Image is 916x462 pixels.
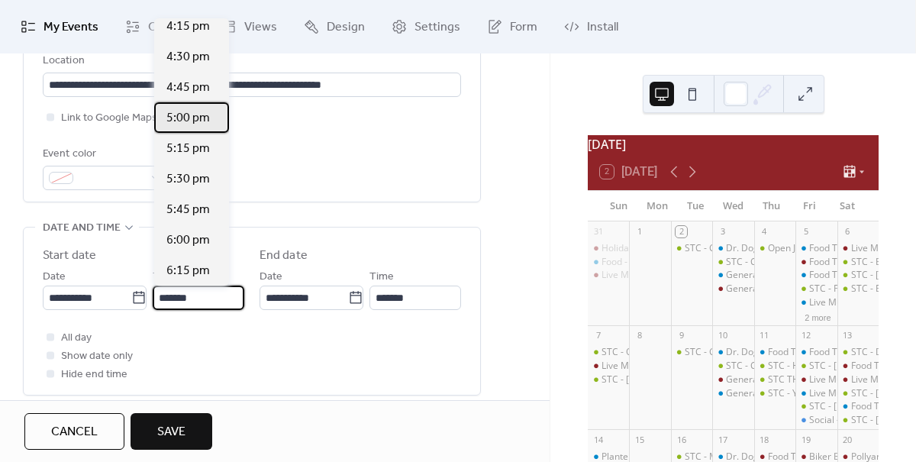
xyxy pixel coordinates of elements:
[759,434,770,445] div: 18
[837,242,879,255] div: Live Music- InFunktious Duo - Lemont @ Sat Sep 6, 2025 2pm - 5pm (CDT)
[166,170,210,189] span: 5:30 pm
[837,360,879,373] div: Food Truck - Happy Times - Lemont @ Sat Sep 13, 2025 2pm - 6pm (CDT)
[712,373,753,386] div: General Knowledge Trivia - Lemont @ Wed Sep 10, 2025 7pm - 9pm (CDT)
[131,413,212,450] button: Save
[166,18,210,36] span: 4:15 pm
[600,191,638,221] div: Sun
[24,413,124,450] button: Cancel
[837,387,879,400] div: STC - Billy Denton @ Sat Sep 13, 2025 2pm - 5pm (CDT)
[754,373,795,386] div: STC THEME NIGHT - YACHT ROCK @ Thu Sep 11, 2025 6pm - 10pm (CDT)
[588,360,629,373] div: Live Music - Dylan Raymond - Lemont @ Sun Sep 7, 2025 2pm - 4pm (CDT)
[588,346,629,359] div: STC - Outdoor Doggie Dining class @ 1pm - 2:30pm (CDT)
[714,191,753,221] div: Wed
[476,6,549,47] a: Form
[634,330,645,341] div: 8
[676,330,687,341] div: 9
[588,135,879,153] div: [DATE]
[43,268,66,286] span: Date
[166,231,210,250] span: 6:00 pm
[166,140,210,158] span: 5:15 pm
[592,330,604,341] div: 7
[676,226,687,237] div: 2
[795,269,837,282] div: Food Truck- Uncle Cams Sandwiches - Roselle @ Fri Sep 5, 2025 5pm - 9pm (CDT)
[43,219,121,237] span: Date and time
[553,6,630,47] a: Install
[717,434,728,445] div: 17
[842,226,853,237] div: 6
[712,387,753,400] div: General Knowledge Trivia - Roselle @ Wed Sep 10, 2025 7pm - 9pm (CDT)
[795,373,837,386] div: Live Music - Dan Colles - Lemont @ Fri Sep 12, 2025 7pm - 10pm (CDT)
[754,346,795,359] div: Food Truck - Dr Dogs - Roselle @ Thu Sep 11, 2025 5pm - 9pm (CDT)
[634,226,645,237] div: 1
[795,242,837,255] div: Food Truck - Koris Koop -Roselle @ Fri Sep 5, 2025 5pm - 9pm (CDT)
[587,18,618,37] span: Install
[260,268,282,286] span: Date
[166,262,210,280] span: 6:15 pm
[602,269,843,282] div: Live Music - [PERSON_NAME] @ [DATE] 2pm - 5pm (CDT)
[759,330,770,341] div: 11
[61,347,133,366] span: Show date only
[634,434,645,445] div: 15
[43,145,165,163] div: Event color
[588,242,629,255] div: Holiday Taproom Hours 12pm -10pm @ Sun Aug 31, 2025
[260,247,308,265] div: End date
[61,329,92,347] span: All day
[510,18,537,37] span: Form
[795,296,837,309] div: Live Music - Billy Denton - Roselle @ Fri Sep 5, 2025 7pm - 10pm (CDT)
[712,256,753,269] div: STC - Charity Bike Ride with Sammy's Bikes @ Weekly from 6pm to 7:30pm on Wednesday from Wed May ...
[602,256,851,269] div: Food - Good Stuff Eats - Roselle @ [DATE] 1pm - 4pm (CDT)
[676,434,687,445] div: 16
[795,414,837,427] div: Social - Magician Pat Flanagan @ Fri Sep 12, 2025 8pm - 10:30pm (CDT)
[717,226,728,237] div: 3
[795,346,837,359] div: Food Truck - Da Wing Wagon/ Launch party - Roselle @ Fri Sep 12, 2025 5pm - 9pm (CDT)
[588,269,629,282] div: Live Music - Shawn Salmon - Lemont @ Sun Aug 31, 2025 2pm - 5pm (CDT)
[166,109,210,128] span: 5:00 pm
[842,434,853,445] div: 20
[153,268,177,286] span: Time
[837,414,879,427] div: STC - Matt Keen Band @ Sat Sep 13, 2025 7pm - 10pm (CDT)
[51,423,98,441] span: Cancel
[588,256,629,269] div: Food - Good Stuff Eats - Roselle @ Sun Aug 31, 2025 1pm - 4pm (CDT)
[43,247,96,265] div: Start date
[754,242,795,255] div: Open Jam with Sam Wyatt @ STC @ Thu Sep 4, 2025 7pm - 11pm (CDT)
[752,191,790,221] div: Thu
[166,79,210,97] span: 4:45 pm
[759,226,770,237] div: 4
[712,269,753,282] div: General Knowledge - Roselle @ Wed Sep 3, 2025 7pm - 9pm (CDT)
[166,48,210,66] span: 4:30 pm
[795,400,837,413] div: STC - Warren Douglas Band @ Fri Sep 12, 2025 7pm - 10pm (CDT)
[414,18,460,37] span: Settings
[671,242,712,255] div: STC - General Knowledge Trivia @ Tue Sep 2, 2025 7pm - 9pm (CDT)
[210,6,289,47] a: Views
[166,201,210,219] span: 5:45 pm
[800,330,811,341] div: 12
[592,226,604,237] div: 31
[712,283,753,296] div: General Knowledge Trivia - Lemont @ Wed Sep 3, 2025 7pm - 9pm (CDT)
[602,242,802,255] div: Holiday Taproom Hours 12pm -10pm @ [DATE]
[712,346,753,359] div: Dr. Dog’s Food Truck - Roselle @ Weekly from 6pm to 9pm
[842,330,853,341] div: 13
[837,269,879,282] div: STC - Terry Byrne @ Sat Sep 6, 2025 2pm - 5pm (CDT)
[114,6,206,47] a: Connect
[712,242,753,255] div: Dr. Dog’s Food Truck - Roselle @ Weekly from 6pm to 9pm
[795,256,837,269] div: Food Truck - Pizza 750 - Lemont @ Fri Sep 5, 2025 5pm - 9pm (CDT)
[754,360,795,373] div: STC - Happy Lobster @ Thu Sep 11, 2025 5pm - 9pm (CDT)
[795,360,837,373] div: STC - Pierogi Rig @ Fri Sep 12, 2025 5pm - 9pm (CDT)
[602,360,843,373] div: Live Music - [PERSON_NAME] @ [DATE] 2pm - 4pm (CDT)
[837,346,879,359] div: STC - Dark Horse Grill @ Sat Sep 13, 2025 1pm - 5pm (CDT)
[602,346,846,359] div: STC - Outdoor Doggie Dining class @ 1pm - 2:30pm (CDT)
[327,18,365,37] span: Design
[292,6,376,47] a: Design
[61,366,127,384] span: Hide end time
[754,387,795,400] div: STC - Yacht Rockettes @ Thu Sep 11, 2025 7pm - 10pm (CDT)
[9,6,110,47] a: My Events
[837,400,879,413] div: Food Truck - Chuck’s Wood Fired Pizza - Roselle @ Sat Sep 13, 2025 5pm - 8pm (CST)
[369,268,394,286] span: Time
[588,373,629,386] div: STC - Hunt House Creative Arts Center Adult Band Showcase @ Sun Sep 7, 2025 5pm - 7pm (CDT)STC - ...
[800,434,811,445] div: 19
[828,191,866,221] div: Sat
[244,18,277,37] span: Views
[44,18,98,37] span: My Events
[795,283,837,296] div: STC - Four Ds BBQ @ Fri Sep 5, 2025 5pm - 9pm (CDT)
